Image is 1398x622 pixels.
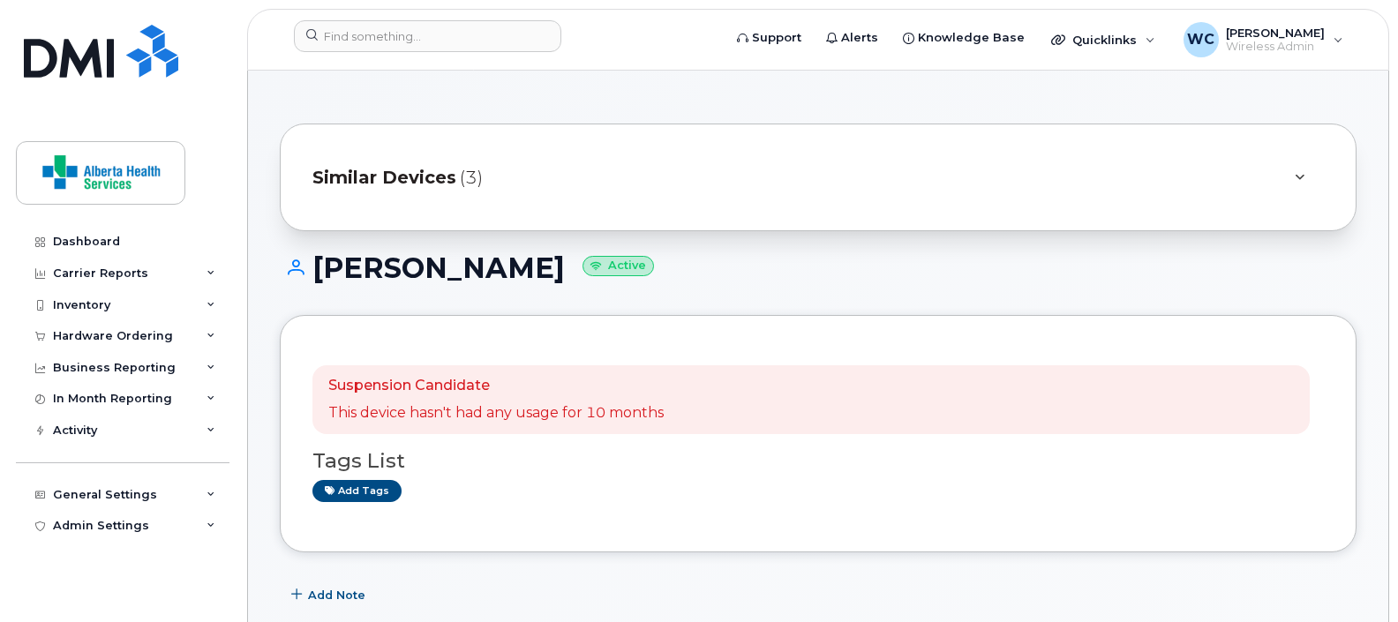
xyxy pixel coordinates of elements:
a: Add tags [312,480,402,502]
p: Suspension Candidate [328,376,664,396]
small: Active [582,256,654,276]
h3: Tags List [312,450,1324,472]
p: This device hasn't had any usage for 10 months [328,403,664,423]
span: (3) [460,165,483,191]
button: Add Note [280,579,380,611]
span: Similar Devices [312,165,456,191]
span: Add Note [308,587,365,603]
h1: [PERSON_NAME] [280,252,1357,283]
